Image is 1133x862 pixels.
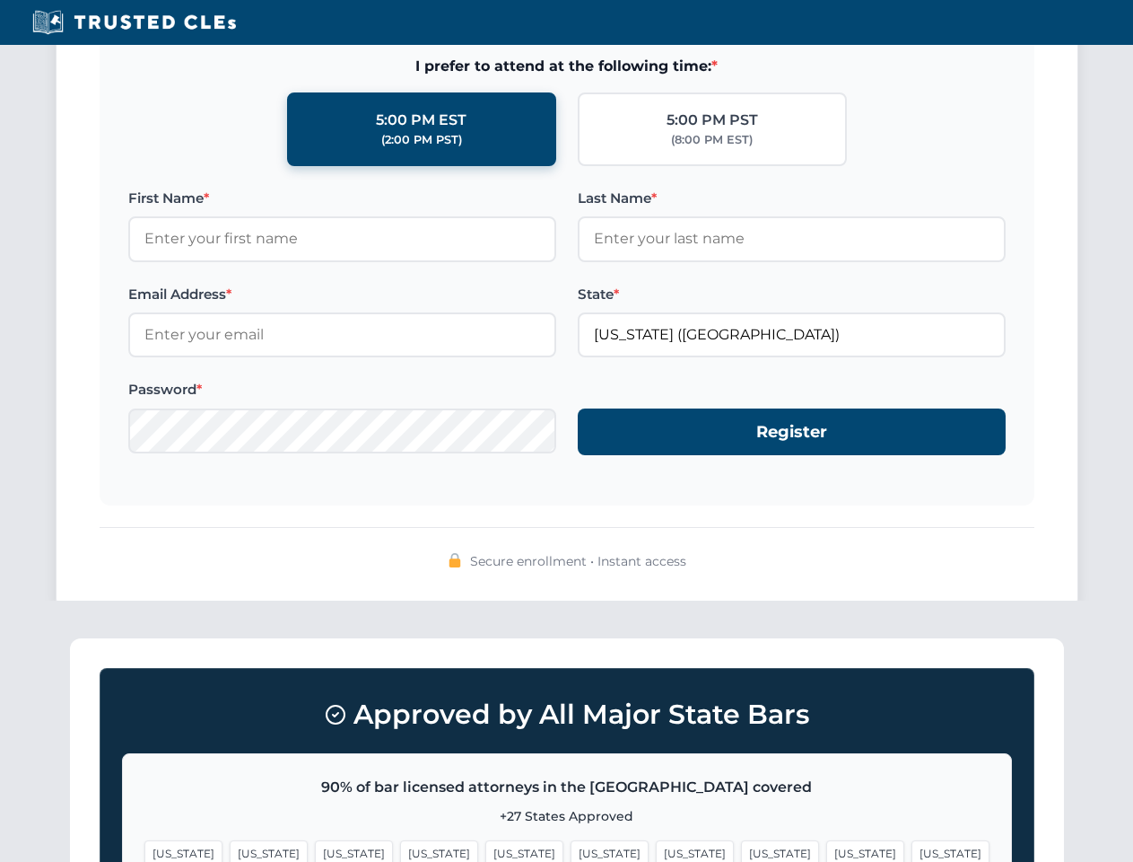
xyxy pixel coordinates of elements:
[578,216,1006,261] input: Enter your last name
[128,216,556,261] input: Enter your first name
[128,379,556,400] label: Password
[470,551,686,571] span: Secure enrollment • Instant access
[128,55,1006,78] span: I prefer to attend at the following time:
[448,553,462,567] img: 🔒
[578,284,1006,305] label: State
[376,109,466,132] div: 5:00 PM EST
[578,312,1006,357] input: Arizona (AZ)
[578,409,1006,456] button: Register
[144,806,989,826] p: +27 States Approved
[144,776,989,799] p: 90% of bar licensed attorneys in the [GEOGRAPHIC_DATA] covered
[128,188,556,209] label: First Name
[381,131,462,149] div: (2:00 PM PST)
[578,188,1006,209] label: Last Name
[128,284,556,305] label: Email Address
[122,690,1012,739] h3: Approved by All Major State Bars
[27,9,241,36] img: Trusted CLEs
[667,109,758,132] div: 5:00 PM PST
[128,312,556,357] input: Enter your email
[671,131,753,149] div: (8:00 PM EST)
